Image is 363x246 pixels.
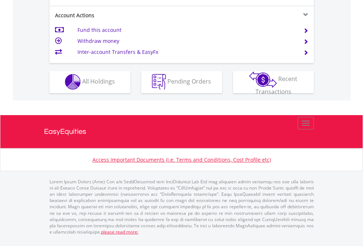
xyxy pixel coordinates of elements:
[65,74,81,90] img: holdings-wht.png
[82,77,115,85] span: All Holdings
[50,179,314,235] p: Lorem Ipsum Dolors (Ame) Con a/e SeddOeiusmod tem InciDiduntut Lab Etd mag aliquaen admin veniamq...
[167,77,211,85] span: Pending Orders
[92,156,271,163] a: Access Important Documents (i.e. Terms and Conditions, Cost Profile etc)
[77,47,294,58] td: Inter-account Transfers & EasyFx
[101,229,138,235] a: please read more:
[77,25,294,36] td: Fund this account
[152,74,166,90] img: pending_instructions-wht.png
[44,115,319,148] a: EasyEquities
[50,71,130,93] button: All Holdings
[233,71,314,93] button: Recent Transactions
[50,12,182,19] div: Account Actions
[249,71,277,88] img: transactions-zar-wht.png
[255,75,298,96] span: Recent Transactions
[77,36,294,47] td: Withdraw money
[141,71,222,93] button: Pending Orders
